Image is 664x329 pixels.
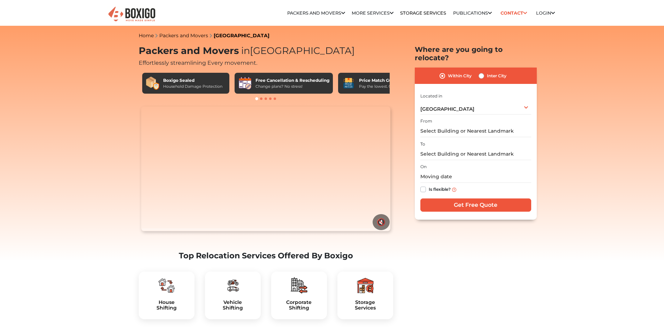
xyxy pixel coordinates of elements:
a: CorporateShifting [277,299,321,311]
input: Moving date [420,171,531,183]
label: Inter City [487,72,506,80]
img: Free Cancellation & Rescheduling [238,76,252,90]
label: On [420,164,427,170]
img: boxigo_packers_and_movers_plan [357,277,374,294]
h1: Packers and Movers [139,45,393,57]
h5: Corporate Shifting [277,299,321,311]
label: To [420,141,425,147]
a: Storage Services [400,10,446,16]
h5: House Shifting [144,299,189,311]
h5: Vehicle Shifting [211,299,255,311]
span: [GEOGRAPHIC_DATA] [239,45,355,56]
a: More services [352,10,394,16]
img: boxigo_packers_and_movers_plan [291,277,307,294]
input: Select Building or Nearest Landmark [420,148,531,160]
img: Boxigo [107,6,156,23]
video: Your browser does not support the video tag. [141,107,390,231]
a: Home [139,32,154,39]
a: [GEOGRAPHIC_DATA] [214,32,269,39]
span: Effortlessly streamlining Every movement. [139,60,257,66]
img: boxigo_packers_and_movers_plan [224,277,241,294]
label: Within City [448,72,472,80]
h2: Top Relocation Services Offered By Boxigo [139,251,393,260]
label: Located in [420,93,442,99]
a: Packers and Movers [159,32,208,39]
a: StorageServices [343,299,388,311]
button: 🔇 [373,214,390,230]
img: boxigo_packers_and_movers_plan [158,277,175,294]
a: Packers and Movers [287,10,345,16]
img: Price Match Guarantee [342,76,356,90]
img: Boxigo Sealed [146,76,160,90]
img: info [452,188,456,192]
div: Boxigo Sealed [163,77,222,84]
label: From [420,118,432,124]
div: Household Damage Protection [163,84,222,89]
input: Get Free Quote [420,198,531,212]
a: Login [536,10,555,16]
div: Pay the lowest. Guaranteed! [359,84,412,89]
div: Free Cancellation & Rescheduling [255,77,329,84]
div: Price Match Guarantee [359,77,412,84]
a: Contact [498,8,529,18]
span: in [241,45,250,56]
a: VehicleShifting [211,299,255,311]
a: Publications [453,10,492,16]
span: [GEOGRAPHIC_DATA] [420,106,474,112]
input: Select Building or Nearest Landmark [420,125,531,137]
label: Is flexible? [429,185,451,193]
h5: Storage Services [343,299,388,311]
h2: Where are you going to relocate? [415,45,537,62]
div: Change plans? No stress! [255,84,329,89]
a: HouseShifting [144,299,189,311]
